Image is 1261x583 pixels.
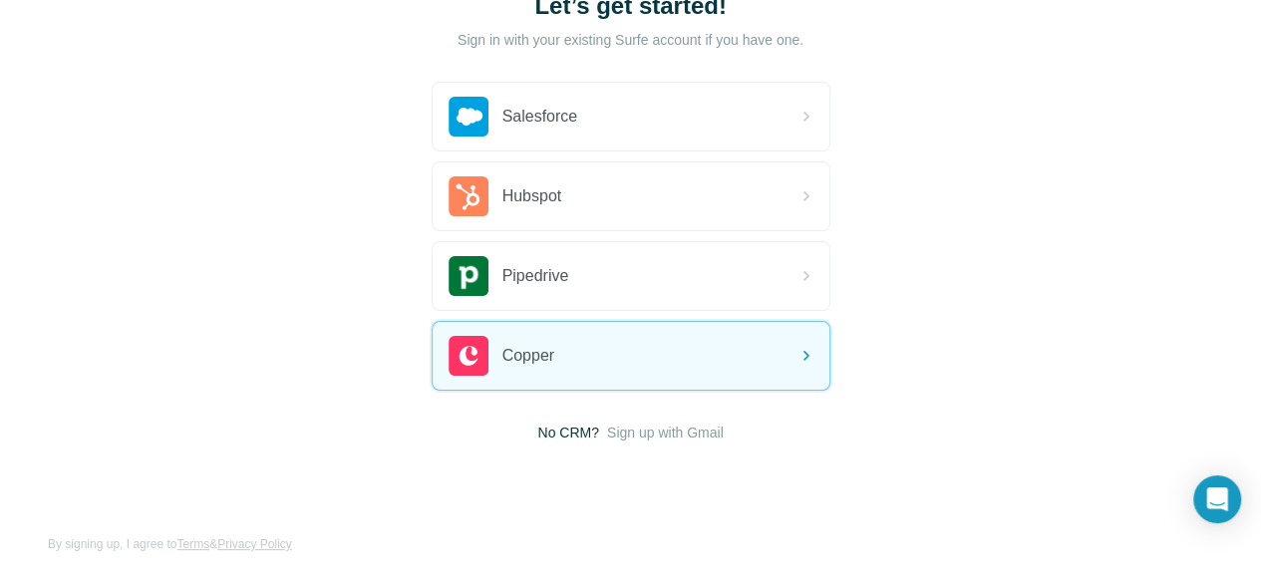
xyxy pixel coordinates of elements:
[449,256,488,296] img: pipedrive's logo
[607,423,724,442] button: Sign up with Gmail
[449,176,488,216] img: hubspot's logo
[217,537,292,551] a: Privacy Policy
[537,423,598,442] span: No CRM?
[502,184,562,208] span: Hubspot
[502,344,554,368] span: Copper
[1193,475,1241,523] div: Open Intercom Messenger
[458,30,803,50] p: Sign in with your existing Surfe account if you have one.
[502,264,569,288] span: Pipedrive
[449,336,488,376] img: copper's logo
[48,535,292,553] span: By signing up, I agree to &
[176,537,209,551] a: Terms
[449,97,488,137] img: salesforce's logo
[502,105,578,129] span: Salesforce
